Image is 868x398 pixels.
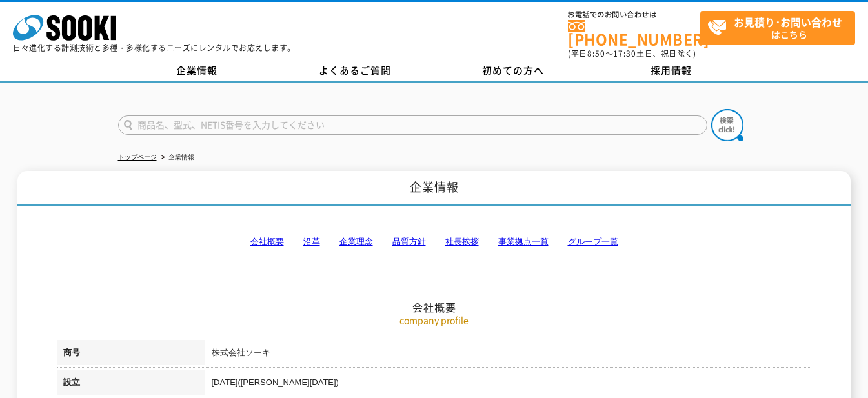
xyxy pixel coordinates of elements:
a: 会社概要 [250,237,284,246]
span: お電話でのお問い合わせは [568,11,700,19]
a: 品質方針 [392,237,426,246]
li: 企業情報 [159,151,194,164]
a: トップページ [118,154,157,161]
h1: 企業情報 [17,171,851,206]
a: グループ一覧 [568,237,618,246]
a: 初めての方へ [434,61,592,81]
span: はこちら [707,12,854,44]
p: 日々進化する計測技術と多種・多様化するニーズにレンタルでお応えします。 [13,44,296,52]
strong: お見積り･お問い合わせ [734,14,842,30]
a: [PHONE_NUMBER] [568,20,700,46]
a: 沿革 [303,237,320,246]
a: お見積り･お問い合わせはこちら [700,11,855,45]
td: 株式会社ソーキ [205,340,812,370]
a: よくあるご質問 [276,61,434,81]
a: 採用情報 [592,61,751,81]
th: 商号 [57,340,205,370]
a: 企業理念 [339,237,373,246]
input: 商品名、型式、NETIS番号を入力してください [118,115,707,135]
span: 17:30 [613,48,636,59]
a: 社長挨拶 [445,237,479,246]
a: 企業情報 [118,61,276,81]
h2: 会社概要 [57,172,812,314]
span: 初めての方へ [482,63,544,77]
img: btn_search.png [711,109,743,141]
p: company profile [57,313,812,327]
span: (平日 ～ 土日、祝日除く) [568,48,696,59]
a: 事業拠点一覧 [498,237,549,246]
span: 8:50 [587,48,605,59]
